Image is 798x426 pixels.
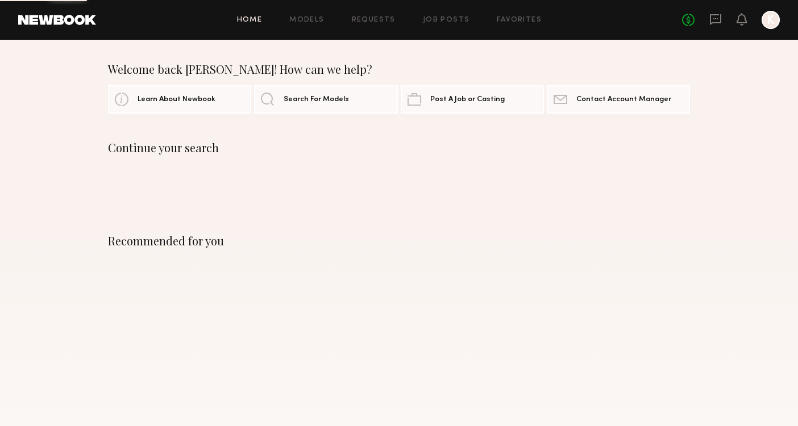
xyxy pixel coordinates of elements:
div: Recommended for you [108,234,690,248]
div: Continue your search [108,141,690,154]
span: Contact Account Manager [576,96,671,103]
a: Job Posts [423,16,470,24]
a: Post A Job or Casting [401,85,544,114]
a: Learn About Newbook [108,85,251,114]
span: Learn About Newbook [138,96,215,103]
span: Search For Models [284,96,349,103]
span: Post A Job or Casting [430,96,505,103]
a: Models [289,16,324,24]
a: K [762,11,780,29]
a: Home [237,16,263,24]
a: Search For Models [254,85,397,114]
a: Requests [352,16,396,24]
div: Welcome back [PERSON_NAME]! How can we help? [108,62,690,76]
a: Favorites [497,16,542,24]
a: Contact Account Manager [547,85,690,114]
